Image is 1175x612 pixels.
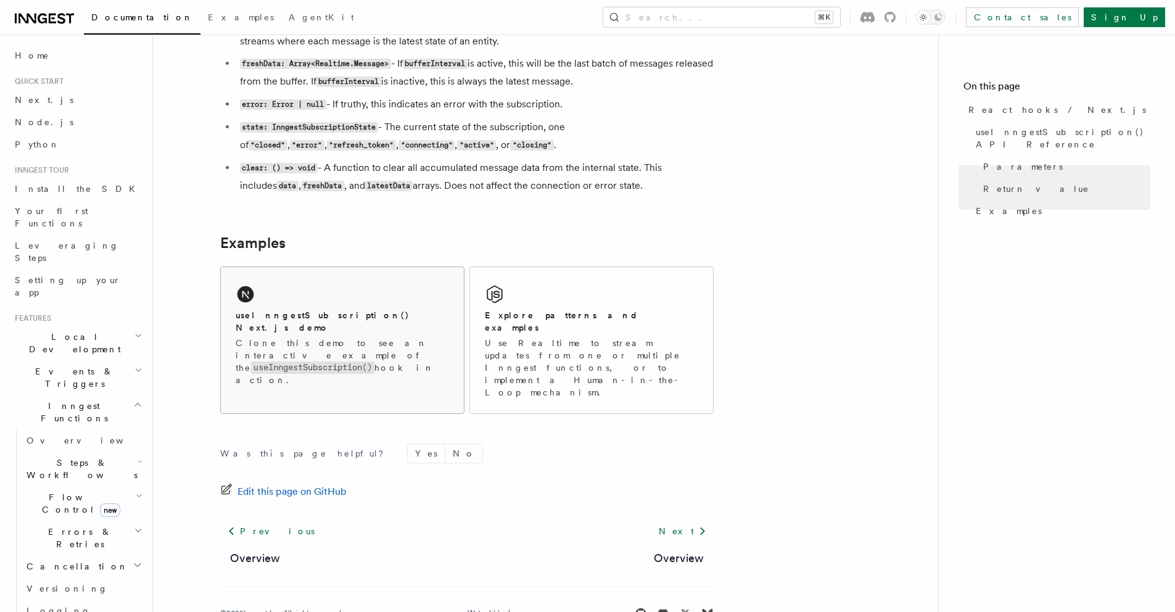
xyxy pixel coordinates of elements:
[15,95,73,105] span: Next.js
[220,447,392,460] p: Was this page helpful?
[968,104,1146,116] span: React hooks / Next.js
[251,362,374,373] code: useInngestSubscription()
[301,181,344,191] code: freshData
[236,159,714,195] li: - A function to clear all accumulated message data from the internal state. This includes , , and...
[236,309,449,334] h2: useInngestSubscription() Next.js demo
[22,526,134,550] span: Errors & Retries
[236,337,449,386] p: Clone this demo to see an interactive example of the hook in action.
[22,555,145,577] button: Cancellation
[237,483,347,500] span: Edit this page on GitHub
[327,140,396,151] code: "refresh_token"
[290,140,324,151] code: "error"
[91,12,193,22] span: Documentation
[22,560,128,573] span: Cancellation
[15,184,142,194] span: Install the SDK
[983,183,1089,195] span: Return value
[971,121,1150,155] a: useInngestSubscription() API Reference
[15,275,121,297] span: Setting up your app
[289,12,354,22] span: AgentKit
[10,76,64,86] span: Quick start
[966,7,1079,27] a: Contact sales
[10,165,69,175] span: Inngest tour
[10,326,145,360] button: Local Development
[485,309,698,334] h2: Explore patterns and examples
[408,444,445,463] button: Yes
[10,200,145,234] a: Your first Functions
[22,457,138,481] span: Steps & Workflows
[15,241,119,263] span: Leveraging Steps
[445,444,482,463] button: No
[10,360,145,395] button: Events & Triggers
[976,205,1042,217] span: Examples
[22,452,145,486] button: Steps & Workflows
[22,491,136,516] span: Flow Control
[485,337,698,399] p: Use Realtime to stream updates from one or multiple Inngest functions, or to implement a Human-in...
[240,122,378,133] code: state: InngestSubscriptionState
[603,7,840,27] button: Search...⌘K
[976,126,1150,151] span: useInngestSubscription() API Reference
[236,118,714,154] li: - The current state of the subscription, one of , , , , , or .
[15,49,49,62] span: Home
[208,12,274,22] span: Examples
[654,550,704,567] a: Overview
[22,521,145,555] button: Errors & Retries
[983,160,1063,173] span: Parameters
[403,59,468,69] code: bufferInterval
[27,584,108,593] span: Versioning
[249,140,287,151] code: "closed"
[978,155,1150,178] a: Parameters
[10,365,134,390] span: Events & Triggers
[84,4,200,35] a: Documentation
[220,267,464,414] a: useInngestSubscription() Next.js demoClone this demo to see an interactive example of theuseInnge...
[10,234,145,269] a: Leveraging Steps
[978,178,1150,200] a: Return value
[22,577,145,600] a: Versioning
[220,520,322,542] a: Previous
[457,140,496,151] code: "active"
[15,139,60,149] span: Python
[277,181,299,191] code: data
[963,99,1150,121] a: React hooks / Next.js
[963,79,1150,99] h4: On this page
[15,206,88,228] span: Your first Functions
[971,200,1150,222] a: Examples
[916,10,946,25] button: Toggle dark mode
[22,486,145,521] button: Flow Controlnew
[220,483,347,500] a: Edit this page on GitHub
[469,267,714,414] a: Explore patterns and examplesUse Realtime to stream updates from one or multiple Inngest function...
[10,313,51,323] span: Features
[10,178,145,200] a: Install the SDK
[651,520,714,542] a: Next
[27,436,154,445] span: Overview
[22,429,145,452] a: Overview
[281,4,361,33] a: AgentKit
[10,269,145,304] a: Setting up your app
[10,111,145,133] a: Node.js
[10,89,145,111] a: Next.js
[100,503,120,517] span: new
[510,140,553,151] code: "closing"
[240,163,318,173] code: clear: () => void
[240,99,326,110] code: error: Error | null
[398,140,455,151] code: "connecting"
[815,11,833,23] kbd: ⌘K
[230,550,280,567] a: Overview
[316,76,381,87] code: bufferInterval
[10,133,145,155] a: Python
[10,331,134,355] span: Local Development
[240,59,391,69] code: freshData: Array<Realtime.Message>
[15,117,73,127] span: Node.js
[200,4,281,33] a: Examples
[10,400,133,424] span: Inngest Functions
[1084,7,1165,27] a: Sign Up
[236,96,714,114] li: - If truthy, this indicates an error with the subscription.
[236,55,714,91] li: - If is active, this will be the last batch of messages released from the buffer. If is inactive,...
[10,395,145,429] button: Inngest Functions
[365,181,413,191] code: latestData
[10,44,145,67] a: Home
[220,234,286,252] a: Examples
